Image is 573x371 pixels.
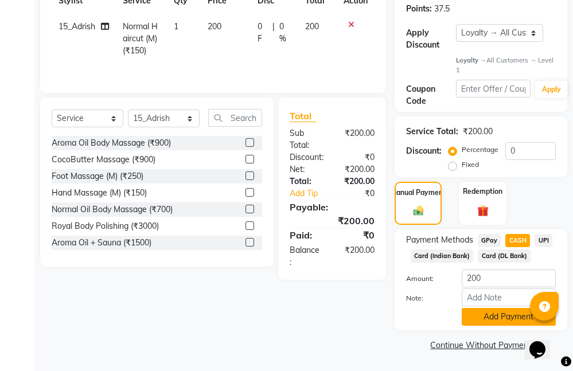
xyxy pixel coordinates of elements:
a: Add Tip [281,188,341,200]
div: Net: [281,163,332,175]
img: _gift.svg [474,204,492,218]
span: Normal Haircut (M) (₹150) [123,21,158,56]
div: ₹200.00 [281,214,383,228]
img: _cash.svg [410,205,427,217]
div: CocoButter Massage (₹900) [52,154,155,166]
div: Service Total: [406,126,458,138]
div: ₹200.00 [332,163,383,175]
span: | [272,21,275,45]
span: Card (DL Bank) [478,249,531,263]
div: ₹0 [332,228,383,242]
a: Continue Without Payment [397,339,565,352]
div: Aroma Oil Body Massage (₹900) [52,137,171,149]
span: CASH [505,234,530,247]
span: 15_Adrish [59,21,95,32]
input: Amount [462,270,556,287]
label: Percentage [462,145,498,155]
input: Enter Offer / Coupon Code [456,80,531,97]
div: ₹200.00 [332,244,383,268]
div: ₹200.00 [332,127,383,151]
div: Points: [406,3,432,15]
div: ₹200.00 [463,126,493,138]
div: Coupon Code [406,83,456,107]
button: Apply [535,81,568,98]
label: Fixed [462,159,479,170]
span: Card (Indian Bank) [411,249,474,263]
div: ₹0 [341,188,383,200]
div: Royal Body Polishing (₹3000) [52,220,159,232]
button: Add Payment [462,308,556,326]
div: All Customers → Level 1 [456,56,556,75]
div: Payable: [281,200,383,214]
div: Foot Massage (M) (₹250) [52,170,143,182]
div: 37.5 [434,3,450,15]
iframe: chat widget [525,325,562,360]
div: Normal Oil Body Massage (₹700) [52,204,173,216]
div: Paid: [281,228,332,242]
label: Redemption [463,186,502,197]
label: Amount: [397,274,453,284]
div: ₹0 [332,151,383,163]
span: 200 [305,21,319,32]
div: Discount: [281,151,332,163]
div: Apply Discount [406,27,456,51]
span: 0 % [279,21,291,45]
div: Sub Total: [281,127,332,151]
span: 200 [208,21,221,32]
label: Manual Payment [391,188,446,198]
div: Discount: [406,145,442,157]
span: 0 F [258,21,267,45]
span: Total [290,110,316,122]
div: Balance : [281,244,332,268]
span: GPay [478,234,501,247]
label: Note: [397,293,453,303]
div: ₹200.00 [332,175,383,188]
div: Total: [281,175,332,188]
div: Aroma Oil + Sauna (₹1500) [52,237,151,249]
strong: Loyalty → [456,56,486,64]
span: UPI [535,234,552,247]
span: Payment Methods [406,234,473,246]
input: Add Note [462,288,556,306]
input: Search or Scan [208,109,262,127]
div: Hand Massage (M) (₹150) [52,187,147,199]
span: 1 [174,21,178,32]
